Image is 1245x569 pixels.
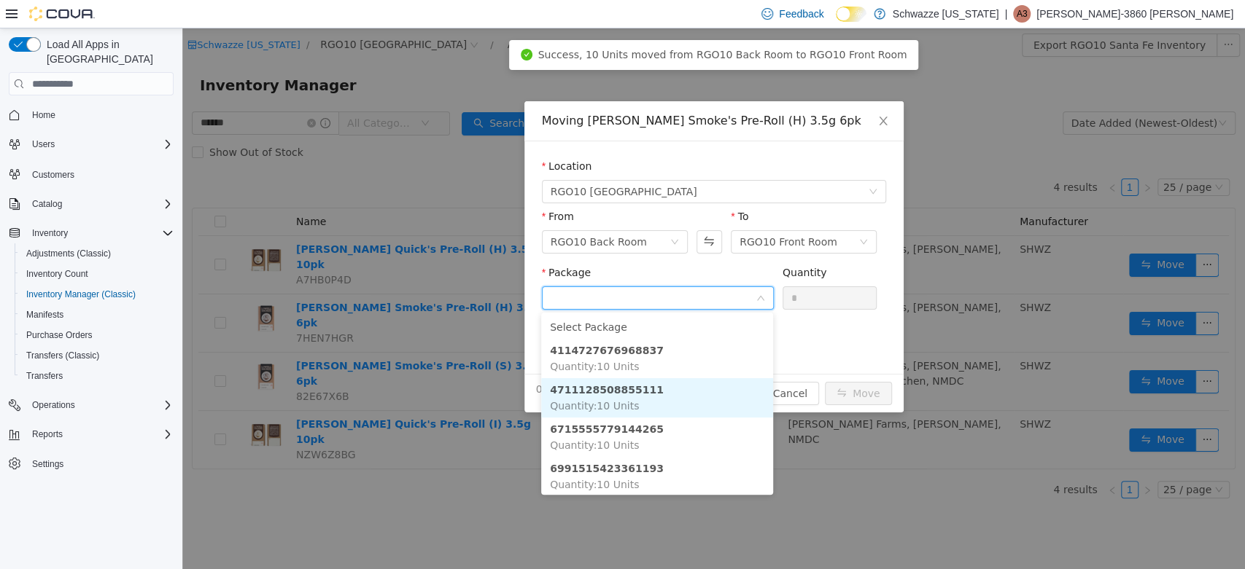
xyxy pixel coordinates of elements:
button: Operations [26,396,81,414]
span: Home [32,109,55,121]
div: Alexis-3860 Shoope [1013,5,1031,23]
strong: 4114727676968837 [368,316,481,328]
input: Dark Mode [836,7,866,22]
button: Settings [3,453,179,474]
span: Reports [32,428,63,440]
span: Transfers [26,370,63,382]
p: | [1004,5,1007,23]
span: Inventory Manager (Classic) [26,289,136,300]
input: Quantity [601,259,694,280]
li: 6991515423361193 [359,428,591,468]
span: Operations [26,396,174,414]
span: Purchase Orders [20,326,174,344]
span: Inventory Manager (Classic) [20,286,174,303]
span: Feedback [779,7,823,21]
button: Transfers [15,366,179,386]
span: Inventory [26,224,174,242]
i: icon: down [488,209,497,219]
span: Purchase Orders [26,329,93,341]
a: Transfers (Classic) [20,347,105,364]
a: Adjustments (Classic) [20,245,117,262]
span: 0 Units will be moved. [354,353,468,369]
button: Close [680,73,721,114]
span: Success, 10 Units moved from RGO10 Back Room to RGO10 Front Room [356,20,725,32]
li: 6715555779144265 [359,389,591,428]
span: Customers [32,169,74,181]
button: Cancel [579,353,637,377]
button: Catalog [26,195,68,213]
span: Transfers (Classic) [26,350,99,361]
li: 4711128508855111 [359,350,591,389]
a: Settings [26,455,69,473]
span: Load All Apps in [GEOGRAPHIC_DATA] [41,37,174,66]
div: RGO10 Front Room [557,203,655,224]
span: Adjustments (Classic) [26,248,111,259]
span: Quantity : 10 Units [368,332,457,344]
span: Adjustments (Classic) [20,245,174,262]
span: Transfers [20,367,174,385]
button: Inventory Count [15,264,179,284]
a: Transfers [20,367,69,385]
button: Manifests [15,305,179,325]
button: Adjustments (Classic) [15,243,179,264]
button: Customers [3,163,179,184]
span: Settings [32,458,63,470]
span: Settings [26,455,174,473]
button: Reports [26,425,69,443]
button: icon: swapMove [643,353,710,377]
span: Manifests [26,309,63,321]
span: Inventory Count [26,268,88,280]
span: Home [26,106,174,124]
button: Swap [514,202,540,225]
label: Package [360,238,408,250]
a: Manifests [20,306,69,323]
label: From [360,182,392,194]
button: Users [26,136,61,153]
strong: 4711128508855111 [368,356,481,367]
span: Catalog [32,198,62,210]
span: Users [32,138,55,150]
input: Package [368,260,573,282]
span: Inventory Count [20,265,174,283]
label: To [548,182,566,194]
a: Inventory Manager (Classic) [20,286,141,303]
li: 4114727676968837 [359,310,591,350]
i: icon: down [574,265,583,275]
button: Home [3,104,179,125]
span: Manifests [20,306,174,323]
span: A3 [1017,5,1028,23]
i: icon: down [686,159,695,169]
a: Customers [26,166,80,184]
nav: Complex example [9,98,174,512]
button: Users [3,134,179,154]
span: Transfers (Classic) [20,347,174,364]
a: Home [26,106,61,124]
span: Quantity : 10 Units [368,372,457,383]
span: Customers [26,165,174,183]
img: Cova [29,7,95,21]
span: Quantity : 10 Units [368,450,457,462]
i: icon: close [695,87,707,98]
strong: 6991515423361193 [368,434,481,446]
button: Operations [3,395,179,415]
a: Inventory Count [20,265,94,283]
button: Catalog [3,194,179,214]
span: Inventory [32,227,68,239]
span: Quantity : 10 Units [368,411,457,423]
li: Select Package [359,287,591,310]
a: Purchase Orders [20,326,98,344]
label: Quantity [600,238,645,250]
label: Location [360,132,410,144]
p: [PERSON_NAME]-3860 [PERSON_NAME] [1036,5,1233,23]
button: Transfers (Classic) [15,345,179,366]
span: RGO10 Santa Fe [368,152,515,174]
div: Moving [PERSON_NAME] Smoke's Pre-Roll (H) 3.5g 6pk [360,85,704,101]
span: Reports [26,425,174,443]
div: RGO10 Back Room [368,203,465,224]
i: icon: check-circle [338,20,350,32]
button: Purchase Orders [15,325,179,345]
button: Inventory [26,224,74,242]
button: Inventory [3,223,179,243]
i: icon: down [677,209,686,219]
